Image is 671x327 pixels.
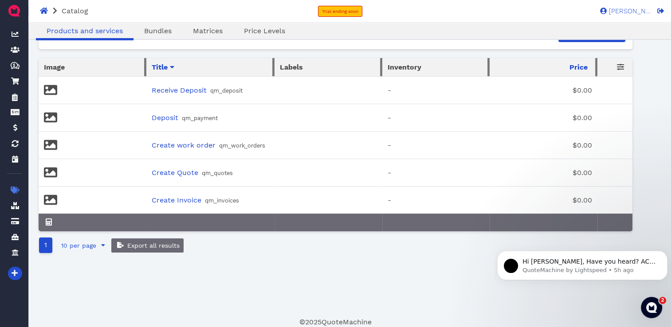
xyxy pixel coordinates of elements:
[202,170,233,176] small: qm_quotes
[182,26,233,36] a: Matrices
[7,4,21,18] img: QuoteM_icon_flat.png
[14,47,92,54] b: Key tracking features:
[8,234,170,249] textarea: Message…
[382,159,490,187] td: -
[42,252,49,259] button: Upload attachment
[97,148,104,155] a: Source reference 6560831:
[152,168,198,177] a: Create Quote
[14,228,112,237] div: Did that answer your question?
[152,62,168,73] span: Title
[641,297,662,318] iframe: Intercom live chat
[152,113,178,122] a: Deposit
[14,90,163,125] div: • - When items need ordering from suppliers, we automatically link POs to orders and update when ...
[182,115,218,121] small: qm_payment
[573,196,592,204] span: $0.00
[382,187,490,214] td: -
[573,86,592,94] span: $0.00
[205,197,239,204] small: qm_invoices
[573,168,592,177] span: $0.00
[18,130,82,137] b: Line item statuses
[318,6,362,17] a: Trial ending soon
[18,60,97,67] b: Custom order statuses
[152,141,216,149] a: Create work order
[659,297,666,304] span: 2
[573,113,592,122] span: $0.00
[7,222,119,242] div: Did that answer your question?
[144,27,172,35] span: Bundles
[133,26,182,36] a: Bundles
[47,27,123,35] span: Products and services
[382,77,490,104] td: -
[18,160,67,167] b: Internal notes
[244,27,285,35] span: Price Levels
[56,252,63,259] button: Start recording
[60,242,96,249] span: 10 per page
[382,132,490,159] td: -
[388,62,421,73] span: Inventory
[193,27,223,35] span: Matrices
[382,104,490,132] td: -
[280,62,303,73] span: Labels
[43,8,54,15] h1: Fin
[13,63,16,67] tspan: $
[596,7,651,15] a: [PERSON_NAME]
[22,35,29,42] a: Source reference 146752871:
[111,238,184,253] button: Export all results
[126,242,180,249] span: Export all results
[569,62,588,73] span: Price
[210,87,243,94] small: qm_deposit
[28,252,35,259] button: Gif picker
[6,4,23,20] button: go back
[152,196,201,204] a: Create Invoice
[36,26,133,36] a: Products and services
[233,26,296,36] a: Price Levels
[494,232,671,294] iframe: Intercom notifications message
[139,4,156,20] button: Home
[607,8,651,15] span: [PERSON_NAME]
[18,91,103,98] b: Purchase Order tracking
[152,249,166,263] button: Send a message…
[14,182,163,216] div: Orders also function as shareable online documents, so you can send status updates to customers t...
[25,5,39,19] img: Profile image for Fin
[14,60,163,86] div: • - Create personalized statuses and organize fulfillment your way
[7,222,170,261] div: Fin says…
[152,86,207,94] a: Receive Deposit
[322,9,358,14] span: Trial ending soon
[44,62,65,73] span: Image
[219,142,265,149] small: qm_work_orders
[56,238,111,253] button: 10 per page
[39,237,52,253] a: Go to page number 1
[573,141,592,149] span: $0.00
[14,160,163,177] div: • - Keep staff organized with internal tracking notes on orders
[14,129,163,156] div: • - Add custom statuses with personalized names and colors to individual order line items
[62,7,88,15] span: Catalog
[156,4,172,19] div: Close
[14,252,21,259] button: Emoji picker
